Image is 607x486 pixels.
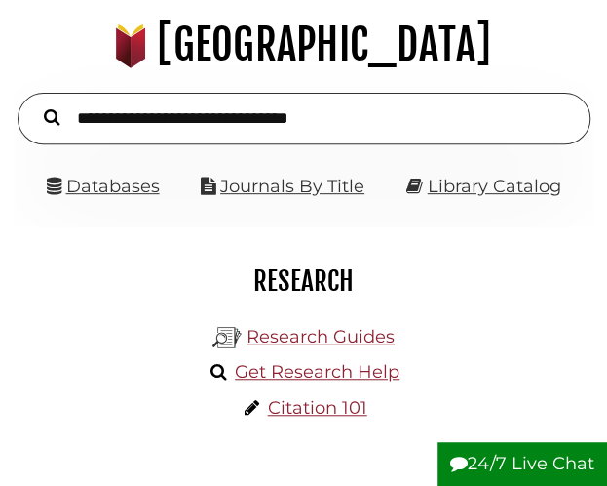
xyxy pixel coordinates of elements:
[29,264,578,298] h2: Research
[428,176,561,197] a: Library Catalog
[247,326,395,347] a: Research Guides
[268,397,367,419] a: Citation 101
[212,323,242,352] img: Hekman Library Logo
[235,361,399,383] a: Get Research Help
[47,176,160,197] a: Databases
[34,104,69,129] button: Search
[23,19,583,71] h1: [GEOGRAPHIC_DATA]
[220,176,364,197] a: Journals By Title
[44,109,59,127] i: Search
